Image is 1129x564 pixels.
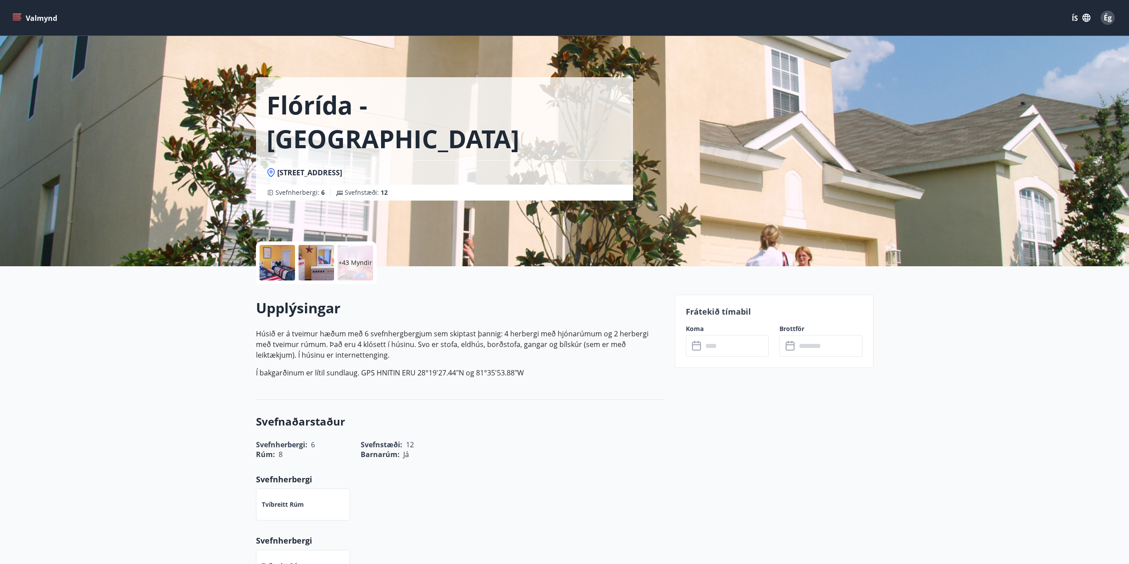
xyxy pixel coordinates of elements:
[262,500,304,509] font: Tvíbreitt rúm
[1072,13,1078,23] font: ÍS
[256,368,524,378] font: Í bakgarðinum er lítil sundlaug. GPS HNITIN ERU 28°19'27.44"N og 81°35'53.88"W
[256,298,341,317] font: Upplýsingar
[256,474,312,485] font: Svefnherbergi
[256,329,649,360] font: Húsið er á tveimur hæðum með 6 svefnhergbergjum sem skiptast þannig: 4 herbergi með hjónarúmum og...
[11,10,61,26] button: matseðill
[397,450,400,459] font: :
[377,188,379,197] font: :
[267,88,519,155] font: Flórída - [GEOGRAPHIC_DATA]
[277,168,342,177] font: [STREET_ADDRESS]
[779,324,804,333] font: Brottför
[686,306,751,317] font: Frátekið tímabil
[256,535,312,546] font: Svefnherbergi
[1097,7,1118,28] button: Ég
[1104,13,1112,23] font: Ég
[273,450,275,459] font: :
[338,258,372,267] font: +43 Myndir
[1067,9,1095,26] button: ÍS
[256,414,345,429] font: Svefnaðarstaður
[256,450,273,459] font: Rúm
[26,13,57,23] font: Valmynd
[361,450,397,459] font: Barnarúm
[403,450,409,459] font: Já
[345,188,377,197] font: Svefnstæði
[686,324,704,333] font: Koma
[318,188,319,197] font: :
[321,188,325,197] font: 6
[279,450,283,459] font: 8
[381,188,388,197] font: 12
[275,188,318,197] font: Svefnherbergi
